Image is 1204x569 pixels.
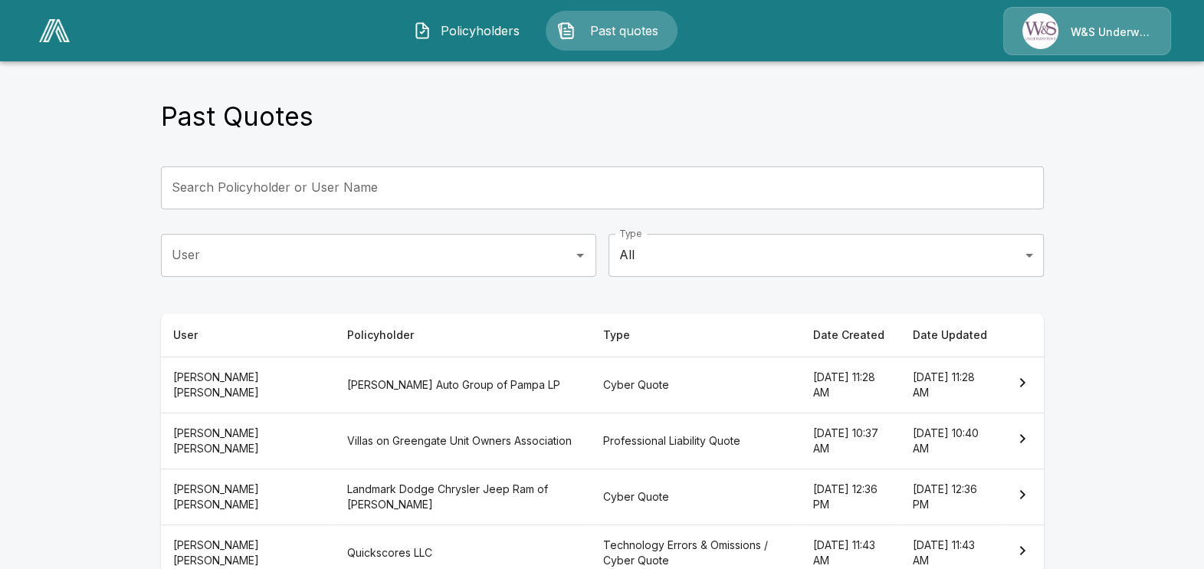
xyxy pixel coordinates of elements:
img: AA Logo [39,19,70,42]
button: Policyholders IconPolicyholders [402,11,533,51]
th: [PERSON_NAME] [PERSON_NAME] [161,357,335,413]
th: [DATE] 10:40 AM [901,413,1001,469]
th: [PERSON_NAME] [PERSON_NAME] [161,469,335,525]
span: Policyholders [438,21,522,40]
th: Professional Liability Quote [591,413,801,469]
img: Agency Icon [1022,13,1058,49]
button: Past quotes IconPast quotes [546,11,677,51]
th: [DATE] 12:36 PM [901,469,1001,525]
th: Cyber Quote [591,469,801,525]
th: Landmark Dodge Chrysler Jeep Ram of [PERSON_NAME] [335,469,592,525]
div: All [609,234,1044,277]
th: [DATE] 11:28 AM [801,357,901,413]
th: Date Updated [901,314,1001,357]
th: Date Created [801,314,901,357]
a: Agency IconW&S Underwriters [1003,7,1171,55]
th: [DATE] 11:28 AM [901,357,1001,413]
th: Villas on Greengate Unit Owners Association [335,413,592,469]
th: User [161,314,335,357]
p: W&S Underwriters [1071,25,1152,40]
th: [DATE] 10:37 AM [801,413,901,469]
button: Open [569,245,591,266]
img: Policyholders Icon [413,21,431,40]
h4: Past Quotes [161,100,313,133]
th: Policyholder [335,314,592,357]
th: Type [591,314,801,357]
th: [PERSON_NAME] Auto Group of Pampa LP [335,357,592,413]
th: [DATE] 12:36 PM [801,469,901,525]
label: Type [619,227,641,240]
th: Cyber Quote [591,357,801,413]
th: [PERSON_NAME] [PERSON_NAME] [161,413,335,469]
span: Past quotes [582,21,666,40]
img: Past quotes Icon [557,21,576,40]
